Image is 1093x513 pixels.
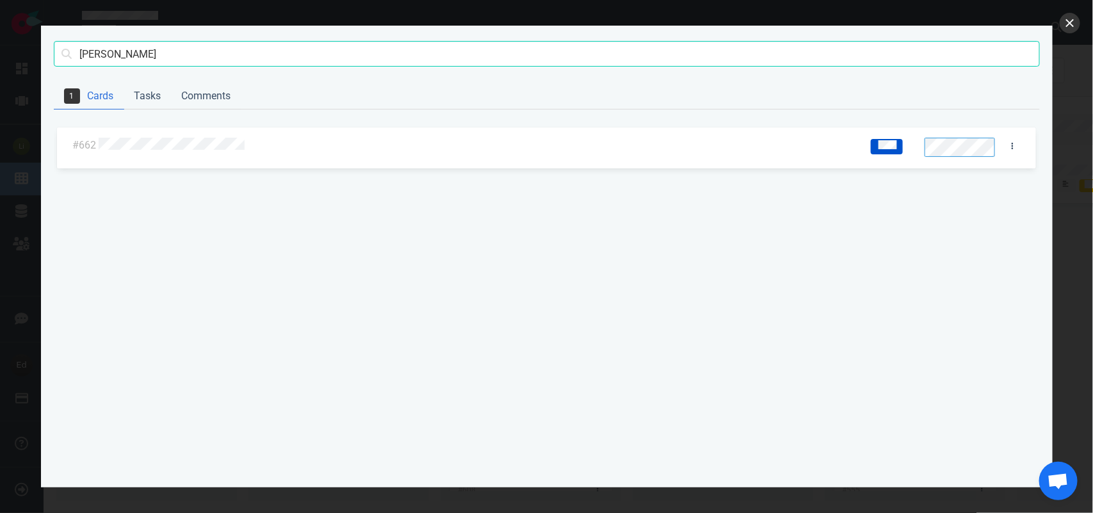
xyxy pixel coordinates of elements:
[54,83,124,110] a: Cards
[64,88,80,104] span: 1
[1060,13,1080,33] button: close
[172,83,241,110] a: Comments
[72,139,96,151] a: #662
[54,41,1040,67] input: Search cards, tasks, or comments with text or ids
[124,83,172,110] a: Tasks
[1039,462,1078,500] div: Aprire la chat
